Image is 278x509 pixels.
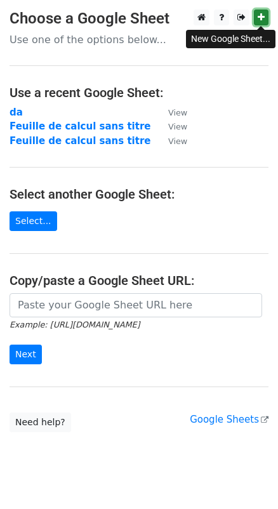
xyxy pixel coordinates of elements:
[10,187,268,202] h4: Select another Google Sheet:
[10,273,268,288] h4: Copy/paste a Google Sheet URL:
[10,345,42,364] input: Next
[10,135,150,147] a: Feuille de calcul sans titre
[156,107,187,118] a: View
[10,107,23,118] a: da
[190,414,268,425] a: Google Sheets
[186,30,275,48] div: New Google Sheet...
[10,413,71,432] a: Need help?
[168,136,187,146] small: View
[156,121,187,132] a: View
[10,10,268,28] h3: Choose a Google Sheet
[168,122,187,131] small: View
[10,33,268,46] p: Use one of the options below...
[156,135,187,147] a: View
[10,85,268,100] h4: Use a recent Google Sheet:
[10,320,140,329] small: Example: [URL][DOMAIN_NAME]
[215,448,278,509] div: Widget de chat
[168,108,187,117] small: View
[215,448,278,509] iframe: Chat Widget
[10,293,262,317] input: Paste your Google Sheet URL here
[10,211,57,231] a: Select...
[10,121,150,132] a: Feuille de calcul sans titre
